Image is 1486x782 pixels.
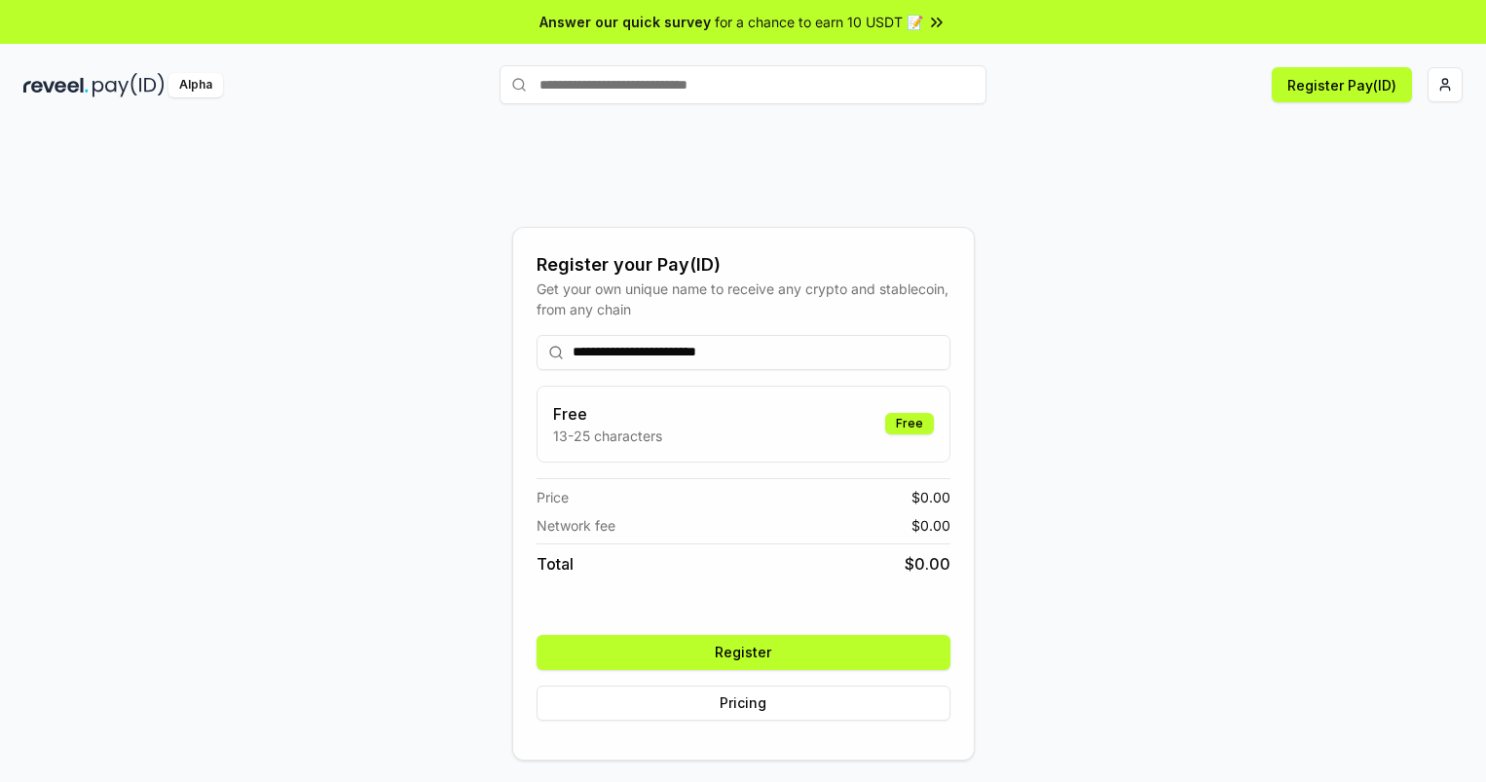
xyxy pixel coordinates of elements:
[537,251,950,279] div: Register your Pay(ID)
[537,515,615,536] span: Network fee
[537,635,950,670] button: Register
[539,12,711,32] span: Answer our quick survey
[715,12,923,32] span: for a chance to earn 10 USDT 📝
[911,515,950,536] span: $ 0.00
[553,402,662,426] h3: Free
[23,73,89,97] img: reveel_dark
[537,552,574,576] span: Total
[537,686,950,721] button: Pricing
[168,73,223,97] div: Alpha
[905,552,950,576] span: $ 0.00
[537,279,950,319] div: Get your own unique name to receive any crypto and stablecoin, from any chain
[1272,67,1412,102] button: Register Pay(ID)
[537,487,569,507] span: Price
[911,487,950,507] span: $ 0.00
[885,413,934,434] div: Free
[553,426,662,446] p: 13-25 characters
[93,73,165,97] img: pay_id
